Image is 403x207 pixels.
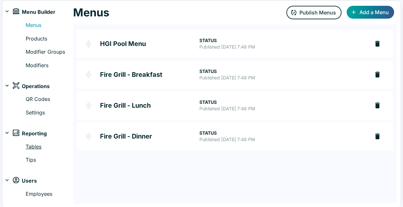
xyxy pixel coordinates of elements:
p: STATUS [199,99,365,105]
span: Operations [22,82,50,91]
p: STATUS [199,130,365,136]
a: Modifier Groups [26,48,73,56]
button: delete HGI Pool Menu [370,36,385,51]
a: Tips [26,156,73,164]
button: Publish Menus [286,6,341,19]
img: drag-handle.svg [85,71,92,78]
button: Add a Menu [347,6,394,19]
img: reports [13,130,19,136]
p: Published [DATE] 7:48 PM [199,75,365,81]
h2: Fire Grill - Breakfast [100,71,199,78]
img: operations [13,82,19,89]
p: Published [DATE] 7:48 PM [199,44,365,50]
a: HGI Pool MenuSTATUSPublished [DATE] 7:48 PM [77,30,370,58]
img: drag-handle.svg [85,132,92,140]
img: drag-handle.svg [85,102,92,109]
div: Fire Grill - Dinner [77,122,393,150]
p: STATUS [199,37,365,44]
button: delete Fire Grill - Dinner [370,129,385,144]
img: drag-handle.svg [85,40,92,48]
span: Reporting [22,130,47,138]
p: Published [DATE] 7:48 PM [199,105,365,112]
button: delete Fire Grill - Breakfast [370,67,385,82]
img: menu [13,8,19,14]
a: Modifiers [26,61,73,70]
p: Published [DATE] 7:48 PM [199,136,365,143]
p: STATUS [199,68,365,75]
a: Settings [26,109,73,117]
a: Menus [26,21,73,30]
div: operationsOperations [3,80,73,93]
a: Products [26,35,73,43]
div: usersUsers [3,175,73,187]
a: Employees [26,190,73,198]
div: menuMenu Builder [3,6,73,19]
h2: Fire Grill - Dinner [100,133,199,139]
h1: Menus [73,6,109,19]
a: QR Codes [26,95,73,104]
h2: HGI Pool Menu [100,40,199,47]
h2: Fire Grill - Lunch [100,102,199,109]
div: reportsReporting [3,127,73,140]
span: Users [22,177,37,185]
div: HGI Pool Menu [77,30,393,58]
img: users [13,177,19,183]
a: Tables [26,143,73,151]
div: Fire Grill - Lunch [77,91,393,120]
span: Menu Builder [22,8,55,16]
a: Fire Grill - LunchSTATUSPublished [DATE] 7:48 PM [77,91,370,120]
a: Fire Grill - DinnerSTATUSPublished [DATE] 7:48 PM [77,122,370,150]
a: Fire Grill - BreakfastSTATUSPublished [DATE] 7:48 PM [77,60,370,89]
button: delete Fire Grill - Lunch [370,98,385,113]
div: Fire Grill - Breakfast [77,60,393,89]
